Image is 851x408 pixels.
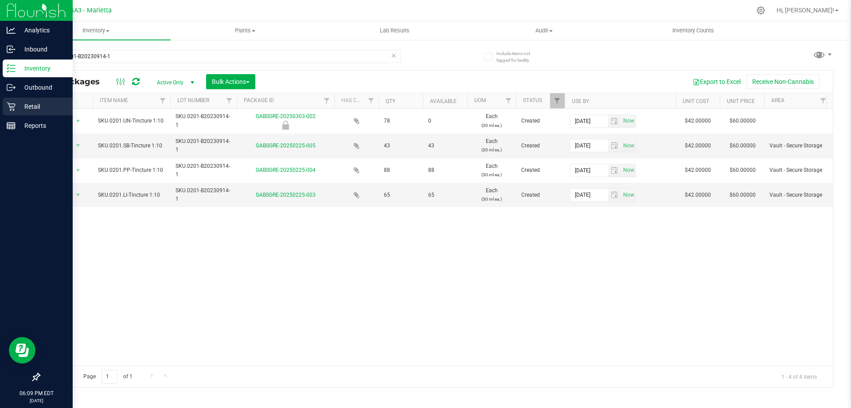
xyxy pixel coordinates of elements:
[98,142,165,150] span: SKU.0201.SB-Tincture 1:10
[774,370,824,383] span: 1 - 4 of 4 items
[675,134,720,158] td: $42.00000
[496,50,541,63] span: Include items not tagged for facility
[521,166,559,174] span: Created
[621,115,636,127] span: select
[100,97,128,103] a: Item Name
[390,50,397,61] span: Clear
[320,21,469,40] a: Lab Results
[521,117,559,125] span: Created
[428,191,462,199] span: 65
[384,191,418,199] span: 65
[101,370,117,384] input: 1
[550,93,565,108] a: Filter
[73,139,84,152] span: select
[769,191,825,199] span: Vault - Secure Storage
[7,83,16,92] inline-svg: Outbound
[98,191,165,199] span: SKU.0201.LI-Tincture 1:10
[621,139,636,152] span: select
[206,74,255,89] button: Bulk Actions
[21,21,171,40] a: Inventory
[39,50,401,63] input: Search Package ID, Item Name, SKU, Lot or Part Number...
[73,189,84,201] span: select
[9,337,35,364] iframe: Resource center
[521,142,559,150] span: Created
[619,21,768,40] a: Inventory Counts
[70,7,112,14] span: GA3 - Marietta
[621,115,636,127] span: Set Current date
[608,115,621,127] span: select
[621,164,636,177] span: select
[176,112,231,129] span: SKU.0201-B20230914-1
[46,77,109,87] span: All Packages
[816,93,831,108] a: Filter
[386,98,395,104] a: Qty
[469,21,619,40] a: Audit
[428,166,462,174] span: 88
[384,117,418,125] span: 78
[608,139,621,152] span: select
[472,112,511,129] span: Each
[621,164,636,177] span: Set Current date
[472,146,511,154] p: (30 ml ea.)
[21,27,171,35] span: Inventory
[746,74,820,89] button: Receive Non-Cannabis
[572,98,589,104] a: Use By
[76,370,140,384] span: Page of 1
[472,121,511,130] p: (30 ml ea.)
[16,101,69,112] p: Retail
[675,158,720,183] td: $42.00000
[235,121,336,130] div: Newly Received
[755,6,766,15] div: Manage settings
[222,93,237,108] a: Filter
[256,167,316,173] a: GABSGRE-20250225-004
[7,64,16,73] inline-svg: Inventory
[7,121,16,130] inline-svg: Reports
[171,21,320,40] a: Plants
[7,45,16,54] inline-svg: Inbound
[98,166,165,174] span: SKU.0201.PP-Tincture 1:10
[16,44,69,55] p: Inbound
[430,98,457,104] a: Available
[725,164,760,177] span: $60.00000
[771,97,785,103] a: Area
[727,98,755,104] a: Unit Price
[769,166,825,174] span: Vault - Secure Storage
[156,93,170,108] a: Filter
[621,189,636,201] span: select
[16,82,69,93] p: Outbound
[176,186,231,203] span: SKU.0201-B20230914-1
[73,164,84,177] span: select
[687,74,746,89] button: Export to Excel
[470,27,618,35] span: Audit
[244,97,274,103] a: Package ID
[608,189,621,201] span: select
[660,27,726,35] span: Inventory Counts
[472,186,511,203] span: Each
[608,164,621,177] span: select
[474,97,486,103] a: UOM
[368,27,422,35] span: Lab Results
[777,7,834,14] span: Hi, [PERSON_NAME]!
[621,189,636,202] span: Set Current date
[725,139,760,152] span: $60.00000
[16,120,69,131] p: Reports
[428,142,462,150] span: 43
[725,115,760,127] span: $60.00000
[4,389,69,397] p: 06:09 PM EDT
[16,25,69,36] p: Analytics
[171,27,320,35] span: Plants
[621,139,636,152] span: Set Current date
[7,102,16,111] inline-svg: Retail
[98,117,165,125] span: SKU.0201.UN-Tincture 1:10
[256,113,316,119] a: GABSGRE-20250303-002
[256,192,316,198] a: GABSGRE-20250225-003
[176,162,231,179] span: SKU.0201-B20230914-1
[176,137,231,154] span: SKU.0201-B20230914-1
[364,93,379,108] a: Filter
[73,115,84,127] span: select
[4,397,69,404] p: [DATE]
[769,142,825,150] span: Vault - Secure Storage
[320,93,334,108] a: Filter
[472,137,511,154] span: Each
[675,109,720,134] td: $42.00000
